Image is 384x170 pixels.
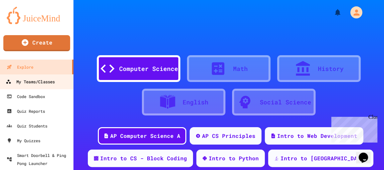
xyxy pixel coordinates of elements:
[110,132,180,140] div: AP Computer Science A
[7,63,33,71] div: Explore
[233,64,248,73] div: Math
[3,35,70,51] a: Create
[119,64,178,73] div: Computer Science
[318,64,344,73] div: History
[7,122,47,130] div: Quiz Students
[260,98,311,107] div: Social Science
[209,154,259,162] div: Intro to Python
[183,98,208,107] div: English
[7,151,71,167] div: Smart Doorbell & Ping Pong Launcher
[343,5,364,20] div: My Account
[3,3,46,42] div: Chat with us now!Close
[7,137,40,145] div: My Quizzes
[7,7,67,24] img: logo-orange.svg
[277,132,357,140] div: Intro to Web Development
[321,7,343,18] div: My Notifications
[280,154,367,162] div: Intro to [GEOGRAPHIC_DATA]
[202,132,255,140] div: AP CS Principles
[7,92,45,100] div: Code Sandbox
[329,114,377,143] iframe: chat widget
[7,107,45,115] div: Quiz Reports
[356,143,377,163] iframe: chat widget
[100,154,187,162] div: Intro to CS - Block Coding
[6,78,55,86] div: My Teams/Classes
